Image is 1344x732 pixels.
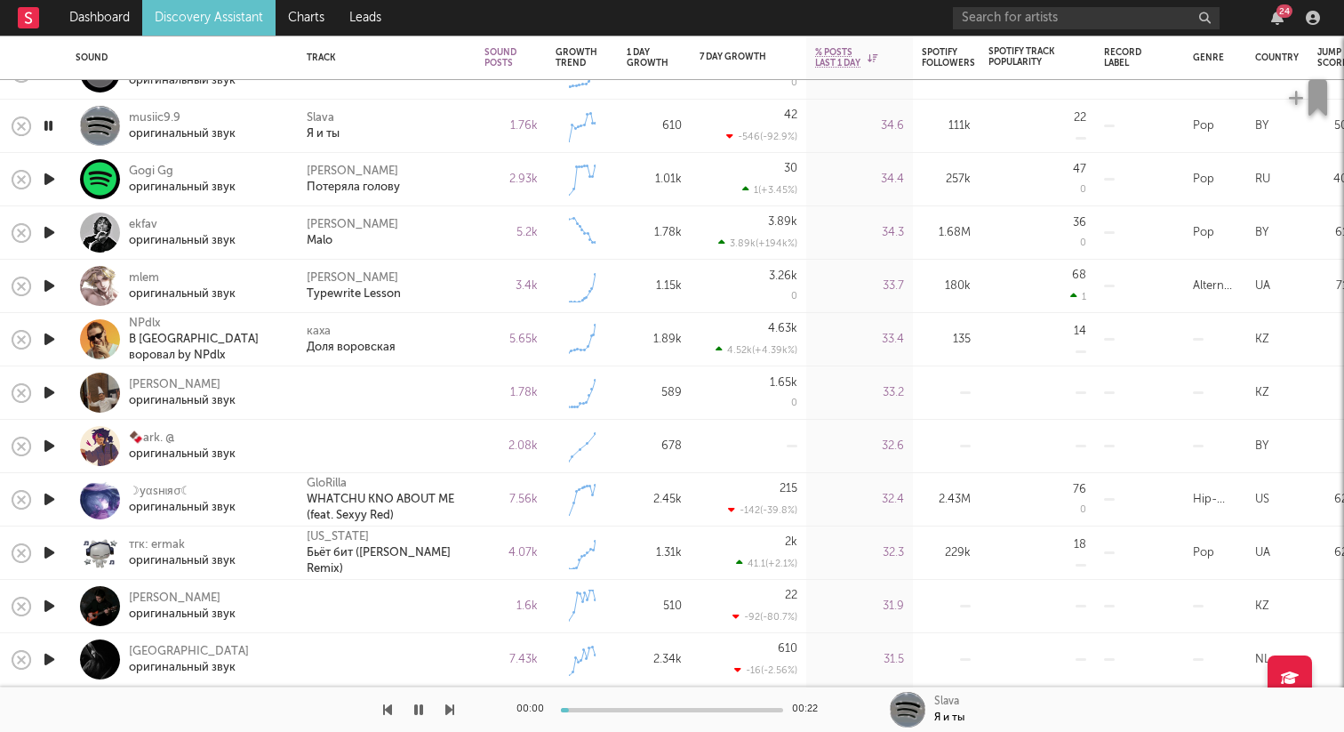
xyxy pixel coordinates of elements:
[129,537,236,569] a: тгк: ermakоригинальный звук
[734,664,797,676] div: -16 ( -2.56 % )
[129,332,284,364] div: В [GEOGRAPHIC_DATA] воровал by NPdlx
[627,116,682,137] div: 610
[627,649,682,671] div: 2.34k
[129,591,236,623] a: [PERSON_NAME]оригинальный звук
[307,126,340,142] div: Я и ты
[129,484,236,500] div: ☽уαѕнιяσ☾
[307,52,458,63] div: Track
[716,344,797,356] div: 4.52k ( +4.39k % )
[627,543,682,564] div: 1.31k
[922,329,971,350] div: 135
[76,52,280,63] div: Sound
[1074,326,1086,337] div: 14
[1104,47,1148,68] div: Record Label
[307,324,331,340] a: каха
[1074,112,1086,124] div: 22
[953,7,1220,29] input: Search for artists
[627,382,682,404] div: 589
[1193,543,1214,564] div: Pop
[1193,276,1237,297] div: Alternative
[129,164,236,196] a: Gogi Ggоригинальный звук
[1276,4,1292,18] div: 24
[129,430,236,463] a: 🍫ark. @оригинальный звук
[129,660,249,676] div: оригинальный звук
[815,329,904,350] div: 33.4
[1070,291,1086,302] div: 1
[922,276,971,297] div: 180k
[736,558,797,569] div: 41.1 ( +2.1 % )
[129,430,236,446] div: 🍫ark. @
[627,169,682,190] div: 1.01k
[922,169,971,190] div: 257k
[784,109,797,121] div: 42
[1255,329,1269,350] div: KZ
[1255,276,1270,297] div: UA
[129,644,249,676] a: [GEOGRAPHIC_DATA]оригинальный звук
[922,489,971,511] div: 2.43M
[791,292,797,302] div: 0
[627,276,682,297] div: 1.15k
[780,483,797,495] div: 215
[307,110,334,126] a: Slava
[1271,11,1284,25] button: 24
[815,649,904,671] div: 31.5
[768,323,797,334] div: 4.63k
[792,699,828,720] div: 00:22
[484,489,538,511] div: 7.56k
[815,169,904,190] div: 34.4
[129,110,236,142] a: musiic9.9оригинальный звук
[627,47,668,68] div: 1 Day Growth
[1193,222,1214,244] div: Pop
[769,270,797,282] div: 3.26k
[129,270,236,302] a: mlemоригинальный звук
[307,545,467,577] div: Бьёт бит ([PERSON_NAME] Remix)
[1073,484,1086,495] div: 76
[307,492,467,524] div: WHATCHU KNO ABOUT ME (feat. Sexyy Red)
[768,216,797,228] div: 3.89k
[1255,382,1269,404] div: KZ
[922,222,971,244] div: 1.68M
[627,222,682,244] div: 1.78k
[307,217,398,233] a: [PERSON_NAME]
[307,476,347,492] a: GloRilla
[556,47,600,68] div: Growth Trend
[627,436,682,457] div: 678
[129,73,236,89] div: оригинальный звук
[922,543,971,564] div: 229k
[307,180,400,196] a: Потеряла голову
[784,163,797,174] div: 30
[129,316,284,332] div: NPdlx
[307,233,332,249] div: Malo
[700,52,771,62] div: 7 Day Growth
[742,184,797,196] div: 1 ( +3.45 % )
[484,47,516,68] div: Sound Posts
[307,529,369,545] div: [US_STATE]
[815,543,904,564] div: 32.3
[770,377,797,389] div: 1.65k
[307,164,398,180] a: [PERSON_NAME]
[307,340,396,356] a: Доля воровская
[791,78,797,88] div: 0
[1255,543,1270,564] div: UA
[484,169,538,190] div: 2.93k
[307,270,398,286] a: [PERSON_NAME]
[129,607,236,623] div: оригинальный звук
[1080,238,1086,248] div: 0
[1193,169,1214,190] div: Pop
[484,276,538,297] div: 3.4k
[129,500,236,516] div: оригинальный звук
[1255,489,1269,511] div: US
[934,694,959,710] div: Slava
[1073,164,1086,175] div: 47
[484,329,538,350] div: 5.65k
[815,436,904,457] div: 32.6
[1255,596,1269,617] div: KZ
[129,180,236,196] div: оригинальный звук
[1193,116,1214,137] div: Pop
[484,382,538,404] div: 1.78k
[791,398,797,408] div: 0
[815,276,904,297] div: 33.7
